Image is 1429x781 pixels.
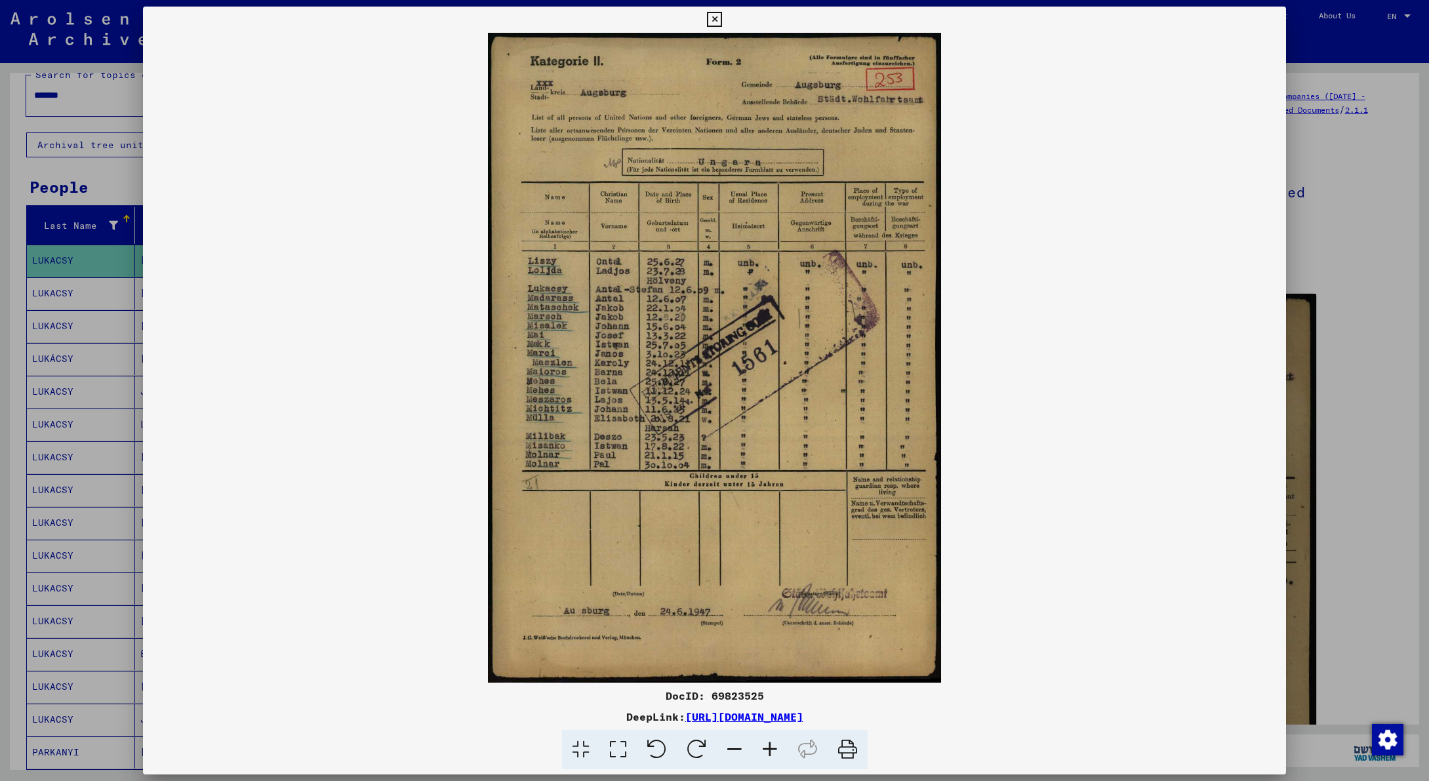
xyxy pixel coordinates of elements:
img: Change consent [1372,724,1403,755]
div: Change consent [1371,723,1403,755]
img: 001.jpg [143,33,1286,683]
div: DeepLink: [143,709,1286,725]
a: [URL][DOMAIN_NAME] [685,710,803,723]
div: DocID: 69823525 [143,688,1286,704]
